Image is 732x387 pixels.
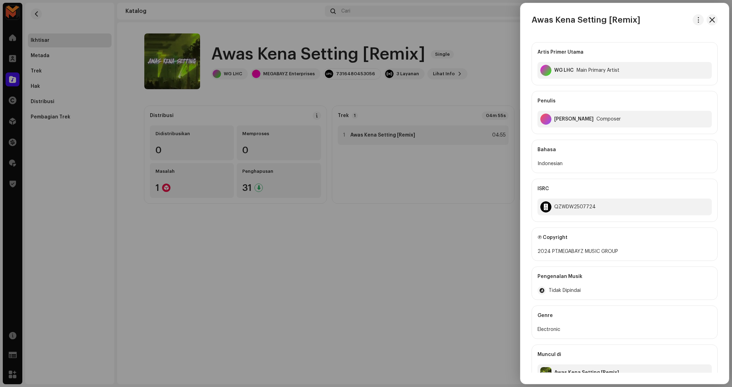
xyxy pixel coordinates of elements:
[537,160,712,168] div: Indonesian
[577,68,619,73] div: Main Primary Artist
[537,42,712,62] div: Artis Primer Utama
[540,367,551,378] img: 8733b28b-9d98-4e01-aead-e70af6501b4e
[537,140,712,160] div: Bahasa
[554,370,619,376] div: Awas Kena Setting [Remix]
[537,179,712,199] div: ISRC
[532,14,640,25] h3: Awas Kena Setting [Remix]
[537,267,712,286] div: Pengenalan Musik
[554,116,594,122] div: Antonius Septiawan
[554,68,574,73] div: WG LHC
[537,306,712,325] div: Genre
[554,204,596,210] div: QZWDW2507724
[549,288,581,293] span: Tidak Dipindai
[537,345,712,364] div: Muncul di
[537,247,712,256] div: 2024 PT.MEGABAYZ MUSIC GROUP
[537,228,712,247] div: Ⓟ Copyright
[537,91,712,111] div: Penulis
[596,116,621,122] div: Composer
[537,325,712,334] div: Electronic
